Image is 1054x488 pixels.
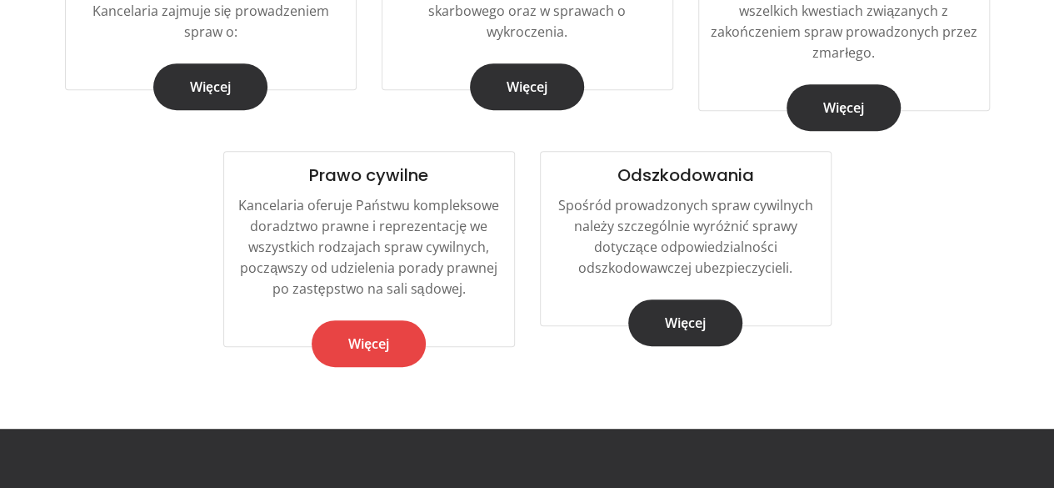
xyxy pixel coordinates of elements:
[541,152,831,185] h4: Odszkodowania
[312,320,426,367] a: Więcej
[224,152,514,185] h4: Prawo cywilne
[470,63,584,110] a: Więcej
[231,195,507,299] p: Kancelaria oferuje Państwu kompleksowe doradztwo prawne i reprezentację we wszystkich rodzajach s...
[787,84,901,131] a: Więcej
[628,299,742,346] a: Więcej
[153,63,267,110] a: Więcej
[547,195,824,279] p: Spośród prowadzonych spraw cywilnych należy szczególnie wyróżnić sprawy dotyczące odpowiedzialnoś...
